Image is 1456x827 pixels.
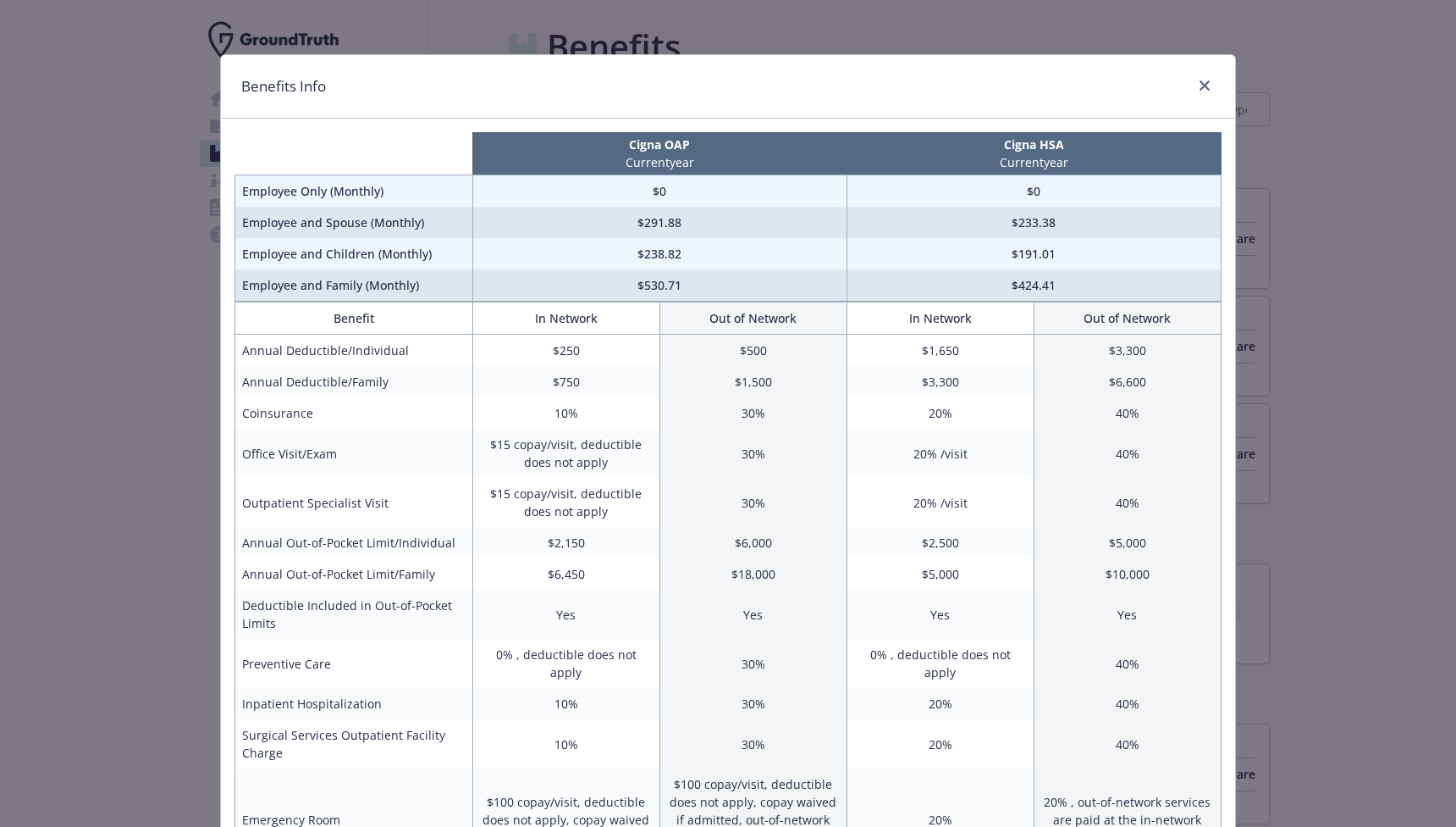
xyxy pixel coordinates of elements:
[476,153,843,171] p: Current year
[235,207,473,238] td: Employee and Spouse (Monthly)
[847,397,1034,429] td: 20%
[659,639,847,688] td: 30%
[847,558,1034,590] td: $5,000
[1034,366,1221,397] td: $6,600
[235,527,473,558] td: Annual Out-of-Pocket Limit/Individual
[235,175,473,208] td: Employee Only (Monthly)
[659,590,847,639] td: Yes
[659,688,847,719] td: 30%
[472,639,659,688] td: 0% , deductible does not apply
[847,366,1034,397] td: $3,300
[847,639,1034,688] td: 0% , deductible does not apply
[472,558,659,590] td: $6,450
[235,639,473,688] td: Preventive Care
[235,238,473,269] td: Employee and Children (Monthly)
[472,366,659,397] td: $750
[235,719,473,769] td: Surgical Services Outpatient Facility Charge
[235,269,473,302] td: Employee and Family (Monthly)
[235,478,473,527] td: Outpatient Specialist Visit
[1194,75,1215,96] a: close
[241,75,326,97] h1: Benefits Info
[659,719,847,769] td: 30%
[659,478,847,527] td: 30%
[472,527,659,558] td: $2,150
[847,527,1034,558] td: $2,500
[235,132,473,175] th: intentionally left blank
[235,558,473,590] td: Annual Out-of-Pocket Limit/Family
[847,335,1034,367] td: $1,650
[472,238,847,269] td: $238.82
[847,719,1034,769] td: 20%
[847,590,1034,639] td: Yes
[1034,335,1221,367] td: $3,300
[472,429,659,478] td: $15 copay/visit, deductible does not apply
[235,590,473,639] td: Deductible Included in Out-of-Pocket Limits
[659,558,847,590] td: $18,000
[1034,478,1221,527] td: 40%
[1034,688,1221,719] td: 40%
[472,688,659,719] td: 10%
[1034,639,1221,688] td: 40%
[847,175,1221,208] td: $0
[1034,719,1221,769] td: 40%
[472,269,847,302] td: $530.71
[847,238,1221,269] td: $191.01
[472,302,659,335] th: In Network
[1034,590,1221,639] td: Yes
[472,719,659,769] td: 10%
[472,478,659,527] td: $15 copay/visit, deductible does not apply
[235,688,473,719] td: Inpatient Hospitalization
[659,302,847,335] th: Out of Network
[1034,429,1221,478] td: 40%
[659,335,847,367] td: $500
[235,335,473,367] td: Annual Deductible/Individual
[847,269,1221,302] td: $424.41
[235,366,473,397] td: Annual Deductible/Family
[472,397,659,429] td: 10%
[472,207,847,238] td: $291.88
[235,397,473,429] td: Coinsurance
[659,527,847,558] td: $6,000
[847,207,1221,238] td: $233.38
[472,175,847,208] td: $0
[850,153,1217,171] p: Current year
[476,136,843,153] p: Cigna OAP
[472,590,659,639] td: Yes
[1034,558,1221,590] td: $10,000
[1034,397,1221,429] td: 40%
[659,429,847,478] td: 30%
[847,688,1034,719] td: 20%
[847,429,1034,478] td: 20% /visit
[847,302,1034,335] th: In Network
[472,335,659,367] td: $250
[659,366,847,397] td: $1,500
[659,397,847,429] td: 30%
[235,429,473,478] td: Office Visit/Exam
[1034,302,1221,335] th: Out of Network
[850,136,1217,153] p: Cigna HSA
[847,478,1034,527] td: 20% /visit
[235,302,473,335] th: Benefit
[1034,527,1221,558] td: $5,000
